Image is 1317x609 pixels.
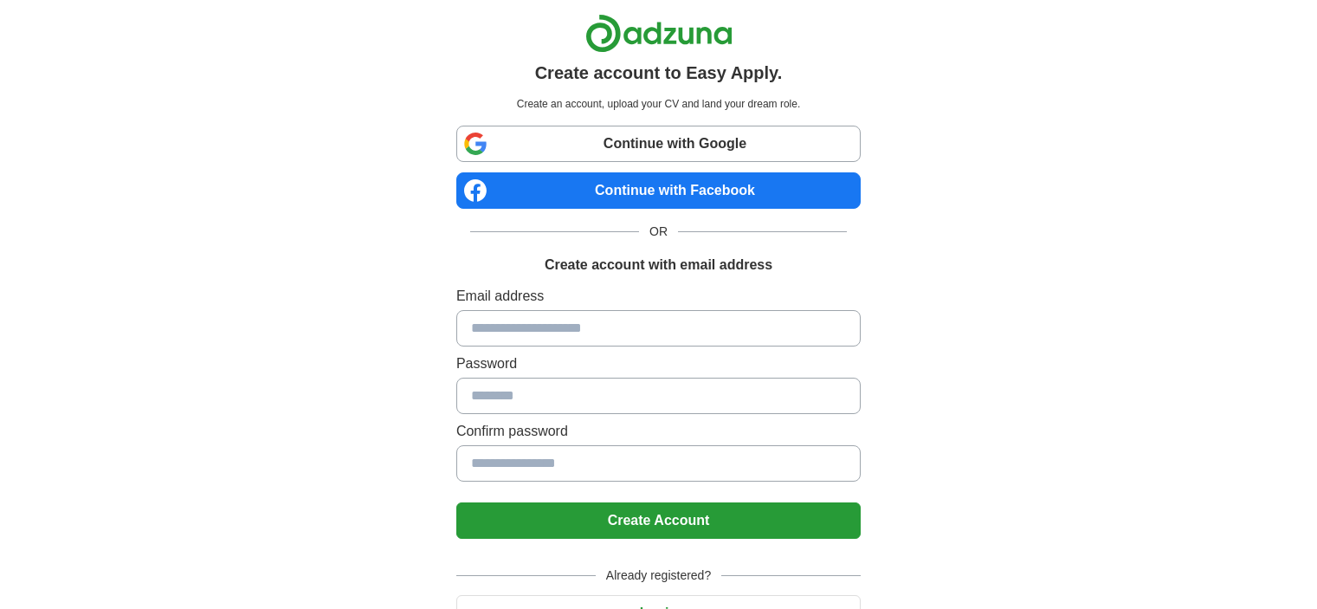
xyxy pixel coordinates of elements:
[456,286,861,307] label: Email address
[456,353,861,374] label: Password
[596,567,721,585] span: Already registered?
[456,172,861,209] a: Continue with Facebook
[460,96,857,112] p: Create an account, upload your CV and land your dream role.
[456,502,861,539] button: Create Account
[639,223,678,241] span: OR
[585,14,733,53] img: Adzuna logo
[545,255,772,275] h1: Create account with email address
[535,60,783,86] h1: Create account to Easy Apply.
[456,126,861,162] a: Continue with Google
[456,421,861,442] label: Confirm password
